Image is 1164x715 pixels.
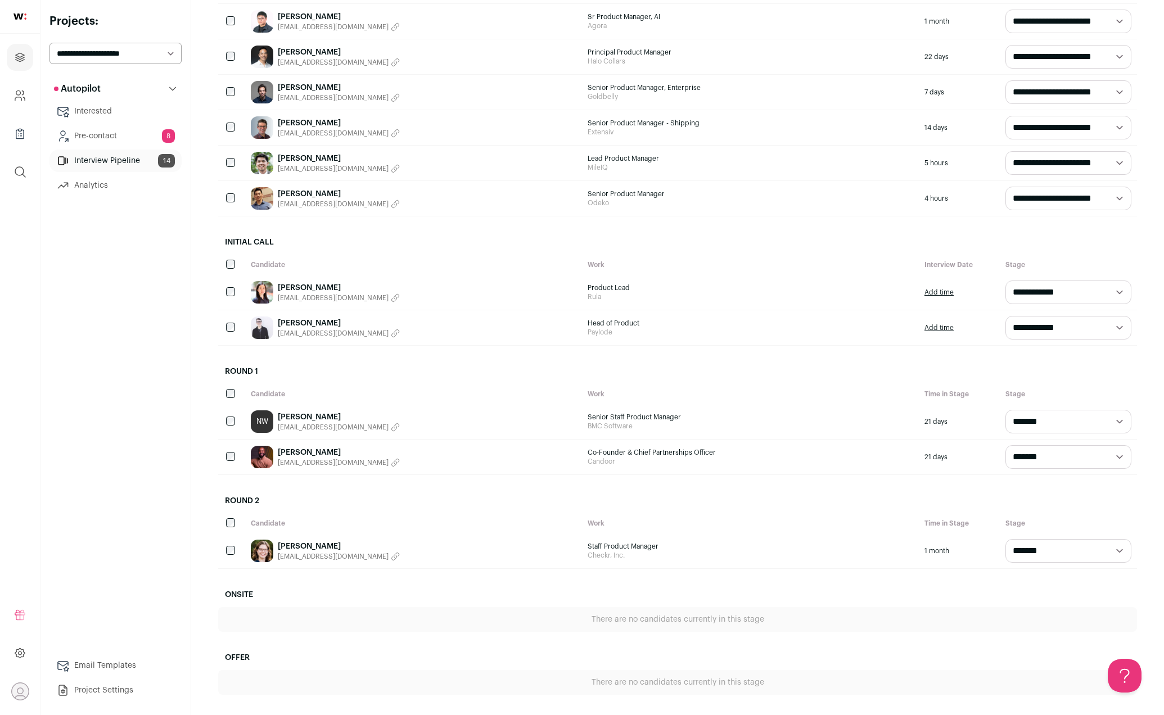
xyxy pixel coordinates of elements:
[919,513,1000,533] div: Time in Stage
[278,22,400,31] button: [EMAIL_ADDRESS][DOMAIN_NAME]
[924,323,954,332] a: Add time
[919,75,1000,110] div: 7 days
[278,93,389,102] span: [EMAIL_ADDRESS][DOMAIN_NAME]
[278,329,400,338] button: [EMAIL_ADDRESS][DOMAIN_NAME]
[588,128,913,137] span: Extensiv
[278,552,400,561] button: [EMAIL_ADDRESS][DOMAIN_NAME]
[245,255,582,275] div: Candidate
[919,39,1000,74] div: 22 days
[919,181,1000,216] div: 4 hours
[251,540,273,562] img: 89e3e9509df7819250ff9ad74b2406fe1b91e9041d12afb580e3061078514f0b
[278,11,400,22] a: [PERSON_NAME]
[49,78,182,100] button: Autopilot
[588,319,913,328] span: Head of Product
[588,119,913,128] span: Senior Product Manager - Shipping
[245,513,582,533] div: Candidate
[251,410,273,433] a: NW
[582,513,919,533] div: Work
[278,188,400,200] a: [PERSON_NAME]
[588,12,913,21] span: Sr Product Manager, AI
[919,404,1000,439] div: 21 days
[13,13,26,20] img: wellfound-shorthand-0d5821cbd27db2630d0214b213865d53afaa358527fdda9d0ea32b1df1b89c2c.svg
[251,10,273,33] img: ad7dbf52785b066b15d46504250639d329054dcae0751a870b6e04efb8374fb3
[278,329,389,338] span: [EMAIL_ADDRESS][DOMAIN_NAME]
[278,200,400,209] button: [EMAIL_ADDRESS][DOMAIN_NAME]
[1108,659,1142,693] iframe: Help Scout Beacon - Open
[588,57,913,66] span: Halo Collars
[588,422,913,431] span: BMC Software
[278,541,400,552] a: [PERSON_NAME]
[278,293,400,302] button: [EMAIL_ADDRESS][DOMAIN_NAME]
[278,93,400,102] button: [EMAIL_ADDRESS][DOMAIN_NAME]
[588,292,913,301] span: Rula
[218,488,1137,513] h2: Round 2
[588,328,913,337] span: Paylode
[919,533,1000,568] div: 1 month
[158,154,175,168] span: 14
[278,293,389,302] span: [EMAIL_ADDRESS][DOMAIN_NAME]
[588,48,913,57] span: Principal Product Manager
[278,458,389,467] span: [EMAIL_ADDRESS][DOMAIN_NAME]
[278,318,400,329] a: [PERSON_NAME]
[251,316,273,339] img: 055c494e74d4ee7e10b862db9a84d62cb91926df86cba5d54a68aee8ebb7af19
[1000,384,1137,404] div: Stage
[278,164,389,173] span: [EMAIL_ADDRESS][DOMAIN_NAME]
[251,46,273,68] img: 5a4daf518ca626265b75adb562b33f7e3867652692cd45a7f7aae9426855e321
[278,117,400,129] a: [PERSON_NAME]
[588,21,913,30] span: Agora
[278,200,389,209] span: [EMAIL_ADDRESS][DOMAIN_NAME]
[278,82,400,93] a: [PERSON_NAME]
[278,552,389,561] span: [EMAIL_ADDRESS][DOMAIN_NAME]
[218,582,1137,607] h2: Onsite
[588,198,913,207] span: Odeko
[278,153,400,164] a: [PERSON_NAME]
[278,447,400,458] a: [PERSON_NAME]
[251,152,273,174] img: e2e7e80c20b3e268f7d78b08ca2657b93b3d58e6afc38433cb1855ddd3e529cd.jpg
[245,384,582,404] div: Candidate
[7,82,33,109] a: Company and ATS Settings
[582,255,919,275] div: Work
[919,4,1000,39] div: 1 month
[588,283,913,292] span: Product Lead
[49,654,182,677] a: Email Templates
[251,446,273,468] img: 45dd9c8be9be96c8a8434fce77564633285e849b8c23ee88e95ed37f26987c81
[278,22,389,31] span: [EMAIL_ADDRESS][DOMAIN_NAME]
[919,146,1000,180] div: 5 hours
[588,83,913,92] span: Senior Product Manager, Enterprise
[1000,513,1137,533] div: Stage
[218,670,1137,695] div: There are no candidates currently in this stage
[54,82,101,96] p: Autopilot
[49,125,182,147] a: Pre-contact8
[251,81,273,103] img: 381ff24bf86d55b3ffac5b1fa2c3980db22cfa1c41c54905deaf4b58fd87a3e2.jpg
[278,423,400,432] button: [EMAIL_ADDRESS][DOMAIN_NAME]
[49,13,182,29] h2: Projects:
[919,440,1000,474] div: 21 days
[588,413,913,422] span: Senior Staff Product Manager
[278,58,389,67] span: [EMAIL_ADDRESS][DOMAIN_NAME]
[49,679,182,702] a: Project Settings
[218,607,1137,632] div: There are no candidates currently in this stage
[278,411,400,423] a: [PERSON_NAME]
[7,120,33,147] a: Company Lists
[588,457,913,466] span: Candoor
[919,110,1000,145] div: 14 days
[49,174,182,197] a: Analytics
[49,100,182,123] a: Interested
[582,384,919,404] div: Work
[218,230,1137,255] h2: Initial Call
[278,47,400,58] a: [PERSON_NAME]
[11,682,29,700] button: Open dropdown
[49,150,182,172] a: Interview Pipeline14
[251,116,273,139] img: 18a3d426ff526b33f88b6c254d487cc08cf127079a29523f3a0c8d2b522687ca
[919,255,1000,275] div: Interview Date
[278,129,400,138] button: [EMAIL_ADDRESS][DOMAIN_NAME]
[588,448,913,457] span: Co-Founder & Chief Partnerships Officer
[588,542,913,551] span: Staff Product Manager
[278,164,400,173] button: [EMAIL_ADDRESS][DOMAIN_NAME]
[7,44,33,71] a: Projects
[278,423,389,432] span: [EMAIL_ADDRESS][DOMAIN_NAME]
[218,359,1137,384] h2: Round 1
[278,282,400,293] a: [PERSON_NAME]
[919,384,1000,404] div: Time in Stage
